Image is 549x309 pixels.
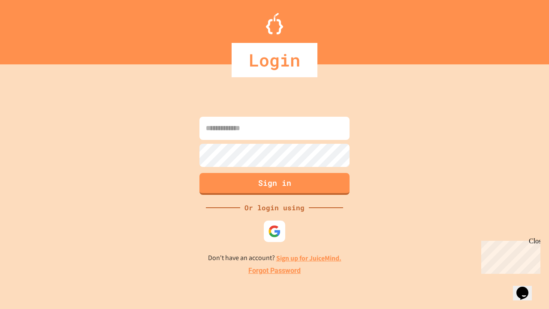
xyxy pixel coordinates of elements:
iframe: chat widget [513,275,540,300]
a: Forgot Password [248,266,301,276]
a: Sign up for JuiceMind. [276,254,341,263]
img: Logo.svg [266,13,283,34]
iframe: chat widget [478,237,540,274]
div: Or login using [240,203,309,213]
img: google-icon.svg [268,225,281,238]
div: Login [232,43,317,77]
div: Chat with us now!Close [3,3,59,55]
button: Sign in [199,173,350,195]
p: Don't have an account? [208,253,341,264]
